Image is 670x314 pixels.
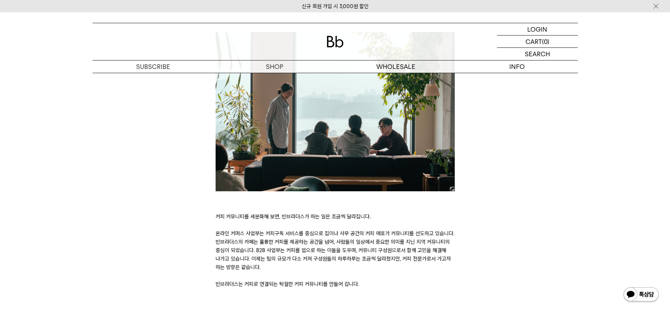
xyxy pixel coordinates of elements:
[216,212,455,288] p: 커피 커뮤니티를 세분화해 보면, 빈브라더스가 하는 일은 조금씩 달라집니다. 온라인 커머스 사업부는 커피구독 서비스를 중심으로 집이나 사무 공간의 커피 애호가 커뮤니티를 선도하...
[214,60,335,73] a: SHOP
[92,60,214,73] a: SUBSCRIBE
[327,36,344,47] img: 로고
[335,60,457,73] p: WHOLESALE
[302,3,369,9] a: 신규 회원 가입 시 3,000원 할인
[527,23,547,35] p: LOGIN
[497,36,578,48] a: CART (0)
[542,36,549,47] p: (0)
[497,23,578,36] a: LOGIN
[525,36,542,47] p: CART
[623,287,659,303] img: 카카오톡 채널 1:1 채팅 버튼
[457,60,578,73] p: INFO
[525,48,550,60] p: SEARCH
